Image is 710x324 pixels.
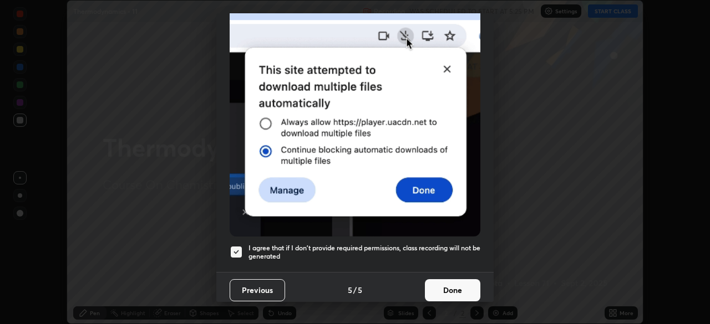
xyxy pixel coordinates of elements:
h5: I agree that if I don't provide required permissions, class recording will not be generated [248,244,480,261]
button: Done [425,279,480,301]
h4: 5 [358,284,362,296]
button: Previous [230,279,285,301]
h4: / [353,284,357,296]
h4: 5 [348,284,352,296]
